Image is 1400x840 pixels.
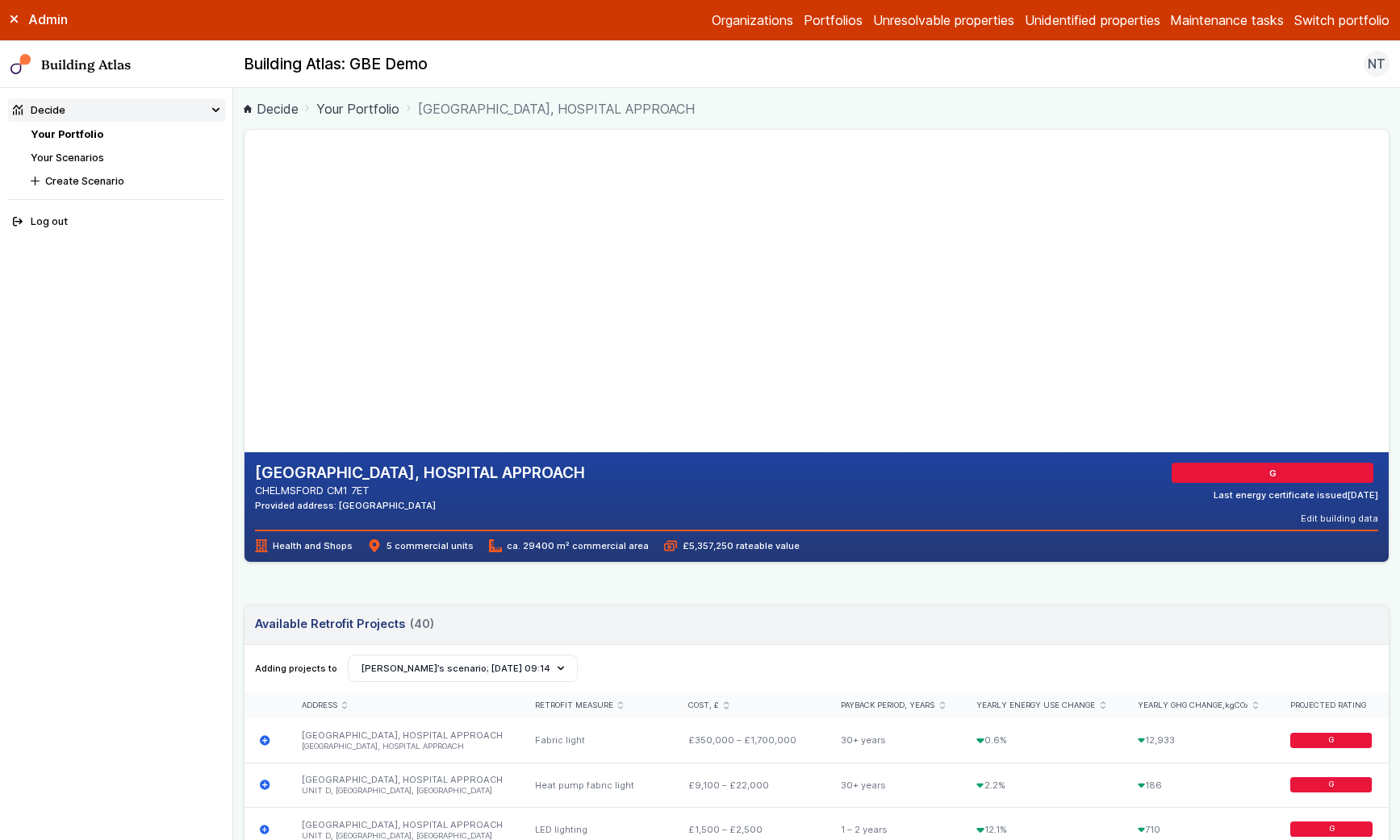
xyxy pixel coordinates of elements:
[519,718,672,763] div: Fabric light
[1301,512,1378,525] button: Edit building data
[1225,701,1248,709] span: kgCO₂
[1368,54,1385,73] span: NT
[255,615,434,633] h3: Available Retrofit Projects
[10,54,31,75] img: main-0bbd2752.svg
[1290,701,1373,711] div: Projected rating
[31,128,103,140] a: Your Portfolio
[1364,51,1390,77] button: NT
[286,718,519,763] div: [GEOGRAPHIC_DATA], HOSPITAL APPROACH
[712,10,793,30] a: Organizations
[489,539,649,552] span: ca. 29400 m² commercial area
[8,98,225,122] summary: Decide
[1328,735,1334,746] span: G
[302,701,337,711] span: Address
[1122,763,1275,807] div: 186
[316,99,399,119] a: Your Portfolio
[255,483,585,498] address: CHELMSFORD CM1 7ET
[1138,701,1248,711] span: Yearly GHG change,
[244,99,299,119] a: Decide
[286,763,519,807] div: [GEOGRAPHIC_DATA], HOSPITAL APPROACH
[302,786,504,796] li: UNIT D, [GEOGRAPHIC_DATA], [GEOGRAPHIC_DATA]
[1348,489,1378,501] time: [DATE]
[8,210,225,234] button: Log out
[825,763,961,807] div: 30+ years
[1122,718,1275,763] div: 12,933
[961,763,1122,807] div: 2.2%
[255,463,585,484] h2: [GEOGRAPHIC_DATA], HOSPITAL APPROACH
[26,169,225,193] button: Create Scenario
[13,102,65,118] div: Decide
[255,662,337,675] span: Adding projects to
[519,763,672,807] div: Heat pump fabric light
[688,701,719,711] span: Cost, £
[244,54,428,75] h2: Building Atlas: GBE Demo
[841,701,934,711] span: Payback period, years
[1272,467,1278,480] span: G
[873,10,1014,30] a: Unresolvable properties
[348,655,579,682] button: [PERSON_NAME]’s scenario; [DATE] 09:14
[535,701,613,711] span: Retrofit measure
[1328,825,1334,835] span: G
[673,718,825,763] div: £350,000 – £1,700,000
[961,718,1122,763] div: 0.6%
[31,152,104,164] a: Your Scenarios
[1328,780,1334,790] span: G
[1214,489,1378,501] div: Last energy certificate issued
[673,763,825,807] div: £9,100 – £22,000
[418,99,695,119] span: [GEOGRAPHIC_DATA], HOSPITAL APPROACH
[255,499,585,512] div: Provided address: [GEOGRAPHIC_DATA]
[368,539,473,552] span: 5 commercial units
[302,742,504,752] li: [GEOGRAPHIC_DATA], HOSPITAL APPROACH
[1294,10,1390,30] button: Switch portfolio
[664,539,799,552] span: £5,357,250 rateable value
[1025,10,1160,30] a: Unidentified properties
[1170,10,1284,30] a: Maintenance tasks
[255,539,353,552] span: Health and Shops
[804,10,863,30] a: Portfolios
[825,718,961,763] div: 30+ years
[976,701,1095,711] span: Yearly energy use change
[410,615,434,633] span: (40)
